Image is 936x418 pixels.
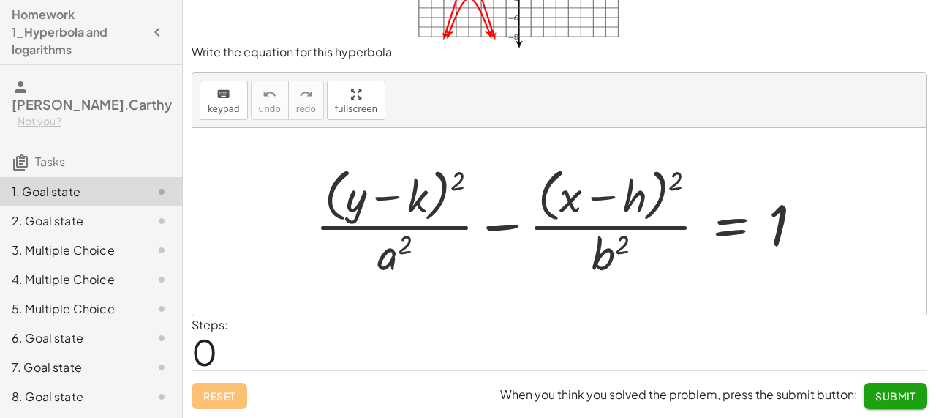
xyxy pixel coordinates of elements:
i: Task not started. [153,183,170,201]
span: 0 [192,329,217,374]
div: 5. Multiple Choice [12,300,129,318]
i: Task not started. [153,329,170,347]
button: Submit [864,383,927,409]
i: Task not started. [153,359,170,376]
div: 1. Goal state [12,183,129,201]
button: redoredo [288,81,324,120]
i: keyboard [216,86,230,103]
div: Not you? [18,114,170,129]
div: 7. Goal state [12,359,129,376]
h4: Homework 1_Hyperbola and logarithms [12,6,144,59]
span: Tasks [35,154,65,169]
span: [PERSON_NAME].Carthy [12,96,172,113]
span: keypad [208,104,240,114]
div: 2. Goal state [12,212,129,230]
i: Task not started. [153,242,170,259]
button: keyboardkeypad [200,81,248,120]
button: fullscreen [327,81,385,120]
i: Task not started. [153,388,170,406]
span: When you think you solved the problem, press the submit button: [500,387,858,402]
button: undoundo [251,81,289,120]
i: redo [299,86,313,103]
i: Task not started. [153,212,170,230]
span: Submit [875,389,916,403]
label: Steps: [192,317,228,332]
div: 8. Goal state [12,388,129,406]
i: Task not started. [153,300,170,318]
div: 4. Multiple Choice [12,271,129,288]
span: redo [296,104,316,114]
div: 3. Multiple Choice [12,242,129,259]
i: undo [263,86,276,103]
div: 6. Goal state [12,329,129,347]
span: undo [259,104,281,114]
i: Task not started. [153,271,170,288]
span: fullscreen [335,104,377,114]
